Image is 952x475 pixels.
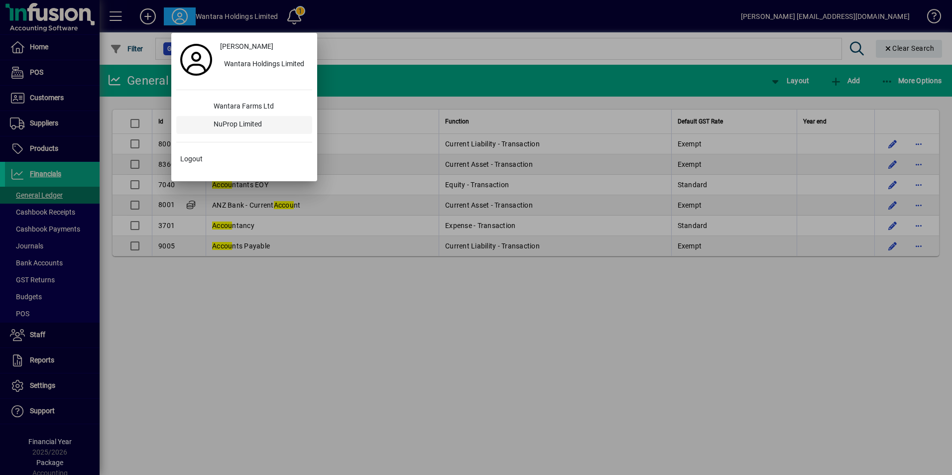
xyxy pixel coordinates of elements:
[176,51,216,69] a: Profile
[176,116,312,134] button: NuProp Limited
[206,98,312,116] div: Wantara Farms Ltd
[216,56,312,74] button: Wantara Holdings Limited
[180,154,203,164] span: Logout
[216,38,312,56] a: [PERSON_NAME]
[176,150,312,168] button: Logout
[220,41,273,52] span: [PERSON_NAME]
[176,98,312,116] button: Wantara Farms Ltd
[206,116,312,134] div: NuProp Limited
